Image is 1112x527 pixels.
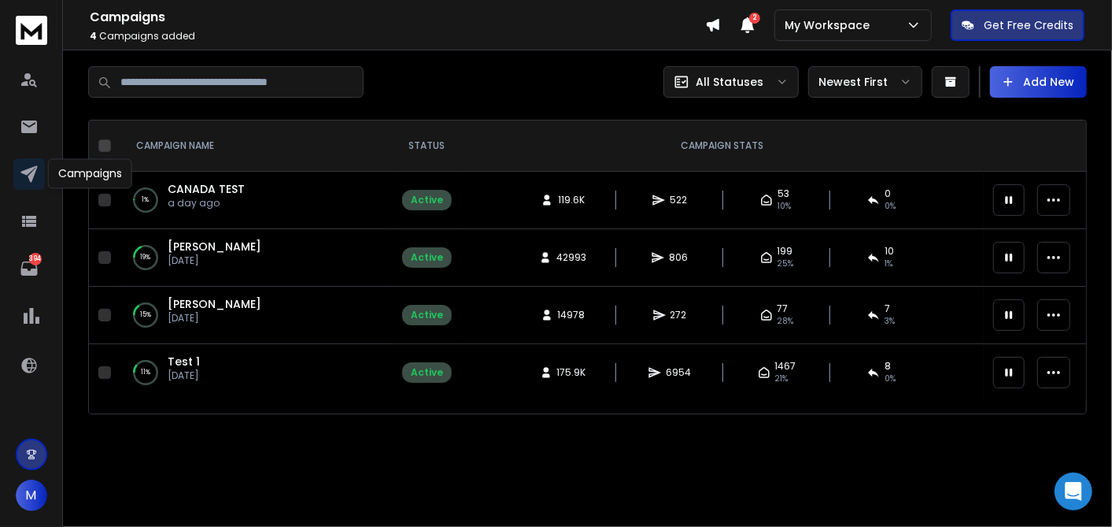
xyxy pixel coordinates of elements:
span: 119.6K [558,194,585,206]
span: 25 % [778,258,794,270]
p: 11 % [141,365,150,380]
p: 19 % [141,250,151,265]
p: 394 [29,253,42,265]
span: 53 [778,187,789,200]
span: 2 [749,13,760,24]
td: 19%[PERSON_NAME][DATE] [117,229,393,287]
p: My Workspace [785,17,876,33]
span: 1467 [775,360,796,373]
span: 199 [778,245,793,258]
span: 8 [885,360,891,373]
span: 522 [670,194,687,206]
span: 4 [90,29,97,43]
th: STATUS [393,121,461,172]
span: 175.9K [557,366,586,379]
span: 0 % [885,200,896,213]
p: [DATE] [168,254,261,267]
img: logo [16,16,47,45]
span: 0 [885,187,891,200]
div: Active [411,251,443,264]
button: Add New [990,66,1087,98]
button: M [16,480,47,511]
span: 14978 [558,309,586,321]
span: 806 [669,251,688,264]
span: 1 % [885,258,892,270]
td: 11%Test 1[DATE] [117,344,393,402]
div: Active [411,309,443,321]
a: [PERSON_NAME] [168,296,261,312]
div: Active [411,194,443,206]
span: 10 % [778,200,791,213]
p: 1 % [142,192,150,208]
th: CAMPAIGN STATS [461,121,984,172]
span: 42993 [556,251,586,264]
span: 28 % [778,315,794,328]
button: Newest First [808,66,922,98]
h1: Campaigns [90,8,705,27]
td: 15%[PERSON_NAME][DATE] [117,287,393,344]
span: 0 % [885,373,896,385]
a: Test 1 [168,354,200,369]
th: CAMPAIGN NAME [117,121,393,172]
span: 21 % [775,373,789,385]
p: a day ago [168,197,245,210]
span: 3 % [885,315,895,328]
p: [DATE] [168,369,200,382]
p: [DATE] [168,312,261,325]
p: Get Free Credits [984,17,1073,33]
p: Campaigns added [90,30,705,43]
a: 394 [13,253,45,284]
p: All Statuses [696,74,763,90]
button: Get Free Credits [951,9,1084,41]
span: 10 [885,245,894,258]
div: Active [411,366,443,379]
a: [PERSON_NAME] [168,239,261,254]
td: 1%CANADA TESTa day ago [117,172,393,229]
div: Open Intercom Messenger [1055,473,1092,510]
p: 15 % [140,307,151,323]
span: 272 [671,309,687,321]
span: 6954 [666,366,691,379]
span: 7 [885,302,890,315]
span: 77 [778,302,789,315]
div: Campaigns [48,158,132,188]
a: CANADA TEST [168,181,245,197]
